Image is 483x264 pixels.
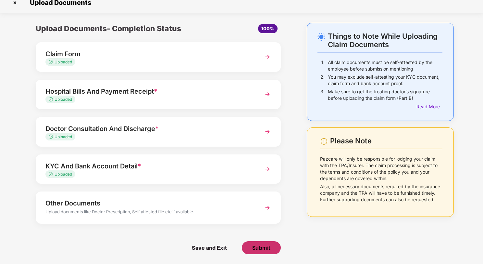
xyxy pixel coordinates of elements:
span: Uploaded [55,97,72,102]
img: svg+xml;base64,PHN2ZyBpZD0iTmV4dCIgeG1sbnM9Imh0dHA6Ly93d3cudzMub3JnLzIwMDAvc3ZnIiB3aWR0aD0iMzYiIG... [262,126,273,138]
p: 3. [320,88,325,101]
img: svg+xml;base64,PHN2ZyB4bWxucz0iaHR0cDovL3d3dy53My5vcmcvMjAwMC9zdmciIHdpZHRoPSIxMy4zMzMiIGhlaWdodD... [49,97,55,101]
img: svg+xml;base64,PHN2ZyBpZD0iTmV4dCIgeG1sbnM9Imh0dHA6Ly93d3cudzMub3JnLzIwMDAvc3ZnIiB3aWR0aD0iMzYiIG... [262,202,273,214]
div: Other Documents [45,198,252,208]
div: Please Note [330,137,442,145]
img: svg+xml;base64,PHN2ZyBpZD0iV2FybmluZ18tXzI0eDI0IiBkYXRhLW5hbWU9Ildhcm5pbmcgLSAyNHgyNCIgeG1sbnM9Im... [320,138,328,145]
span: Uploaded [55,134,72,139]
div: Doctor Consultation And Discharge [45,124,252,134]
button: Submit [242,241,281,254]
p: Make sure to get the treating doctor’s signature before uploading the claim form (Part B) [328,88,442,101]
span: Uploaded [55,172,72,177]
div: Read More [416,103,442,110]
img: svg+xml;base64,PHN2ZyB4bWxucz0iaHR0cDovL3d3dy53My5vcmcvMjAwMC9zdmciIHdpZHRoPSIyNC4wOTMiIGhlaWdodD... [317,33,325,41]
div: Hospital Bills And Payment Receipt [45,86,252,97]
p: Also, all necessary documents required by the insurance company and the TPA will have to be furni... [320,183,442,203]
span: Save and Exit [185,241,233,254]
div: Upload Documents- Completion Status [36,23,199,34]
span: 100% [261,26,274,31]
img: svg+xml;base64,PHN2ZyBpZD0iTmV4dCIgeG1sbnM9Imh0dHA6Ly93d3cudzMub3JnLzIwMDAvc3ZnIiB3aWR0aD0iMzYiIG... [262,88,273,100]
span: Submit [252,244,271,251]
span: Uploaded [55,59,72,64]
p: Pazcare will only be responsible for lodging your claim with the TPA/Insurer. The claim processin... [320,156,442,182]
img: svg+xml;base64,PHN2ZyBpZD0iTmV4dCIgeG1sbnM9Imh0dHA6Ly93d3cudzMub3JnLzIwMDAvc3ZnIiB3aWR0aD0iMzYiIG... [262,163,273,175]
img: svg+xml;base64,PHN2ZyB4bWxucz0iaHR0cDovL3d3dy53My5vcmcvMjAwMC9zdmciIHdpZHRoPSIxMy4zMzMiIGhlaWdodD... [49,135,55,139]
p: All claim documents must be self-attested by the employee before submission mentioning [328,59,442,72]
img: svg+xml;base64,PHN2ZyB4bWxucz0iaHR0cDovL3d3dy53My5vcmcvMjAwMC9zdmciIHdpZHRoPSIxMy4zMzMiIGhlaWdodD... [49,60,55,64]
p: 2. [320,74,325,87]
div: Upload documents like Doctor Prescription, Self attested file etc if available. [45,208,252,217]
p: 1. [321,59,325,72]
div: Claim Form [45,49,252,59]
img: svg+xml;base64,PHN2ZyB4bWxucz0iaHR0cDovL3d3dy53My5vcmcvMjAwMC9zdmciIHdpZHRoPSIxMy4zMzMiIGhlaWdodD... [49,172,55,176]
p: You may exclude self-attesting your KYC document, claim form and bank account proof. [328,74,442,87]
div: KYC And Bank Account Detail [45,161,252,171]
div: Things to Note While Uploading Claim Documents [328,32,442,49]
img: svg+xml;base64,PHN2ZyBpZD0iTmV4dCIgeG1sbnM9Imh0dHA6Ly93d3cudzMub3JnLzIwMDAvc3ZnIiB3aWR0aD0iMzYiIG... [262,51,273,63]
